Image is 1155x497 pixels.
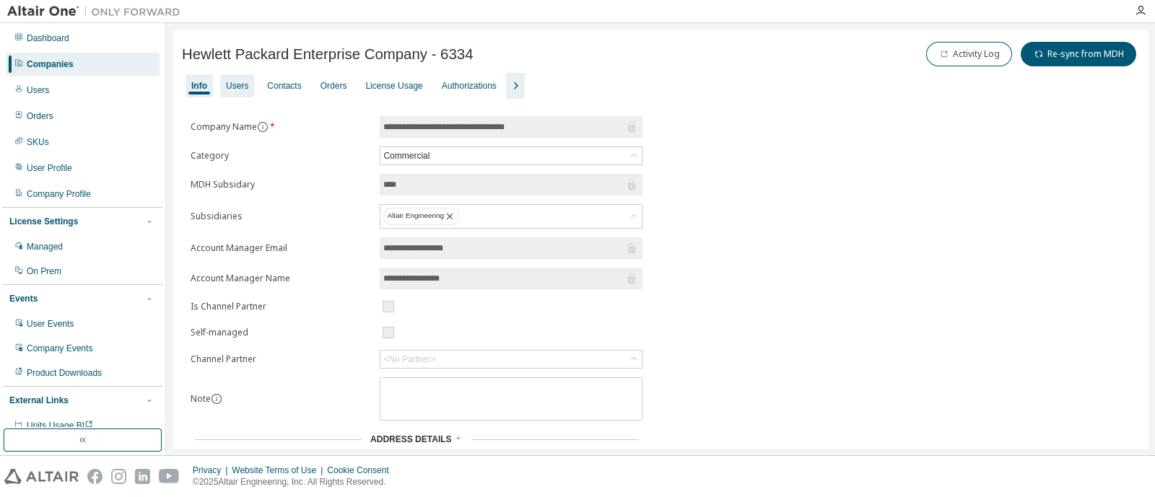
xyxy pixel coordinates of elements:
img: instagram.svg [111,469,126,484]
img: facebook.svg [87,469,103,484]
div: Users [226,80,248,92]
div: Info [191,80,207,92]
button: Re-sync from MDH [1021,42,1136,66]
div: Company Events [27,343,92,354]
div: License Settings [9,216,78,227]
label: Self-managed [191,327,371,338]
div: Altair Engineering [383,208,459,225]
div: Company Profile [27,188,91,200]
div: Website Terms of Use [232,465,327,476]
label: Account Manager Name [191,273,371,284]
label: Account Manager Email [191,242,371,254]
div: User Events [27,318,74,330]
span: Hewlett Packard Enterprise Company - 6334 [182,46,473,63]
span: Units Usage BI [27,421,93,431]
div: Privacy [193,465,232,476]
div: On Prem [27,265,61,277]
div: SKUs [27,136,49,148]
p: © 2025 Altair Engineering, Inc. All Rights Reserved. [193,476,398,488]
label: Channel Partner [191,353,371,365]
div: Orders [27,110,53,122]
img: linkedin.svg [135,469,150,484]
div: Authorizations [442,80,497,92]
div: License Usage [365,80,422,92]
div: Orders [321,80,347,92]
div: Managed [27,241,63,252]
div: Users [27,84,49,96]
button: information [257,121,269,133]
div: <No Partner> [380,351,642,368]
div: Contacts [267,80,301,92]
button: information [211,393,222,405]
img: altair_logo.svg [4,469,79,484]
label: Note [191,392,211,405]
div: Dashboard [27,32,69,44]
label: MDH Subsidary [191,179,371,190]
img: Altair One [7,4,188,19]
div: Cookie Consent [327,465,397,476]
button: Activity Log [926,42,1012,66]
label: Category [191,150,371,162]
img: youtube.svg [159,469,180,484]
div: Companies [27,58,74,70]
div: Product Downloads [27,367,102,379]
label: Company Name [191,121,371,133]
div: Commercial [380,147,642,164]
div: Altair Engineering [380,205,642,228]
div: <No Partner> [383,353,435,365]
div: Events [9,293,38,304]
span: Address Details [370,434,451,444]
label: Subsidiaries [191,211,371,222]
label: Is Channel Partner [191,301,371,312]
div: Commercial [381,148,432,164]
div: External Links [9,395,69,406]
div: User Profile [27,162,72,174]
